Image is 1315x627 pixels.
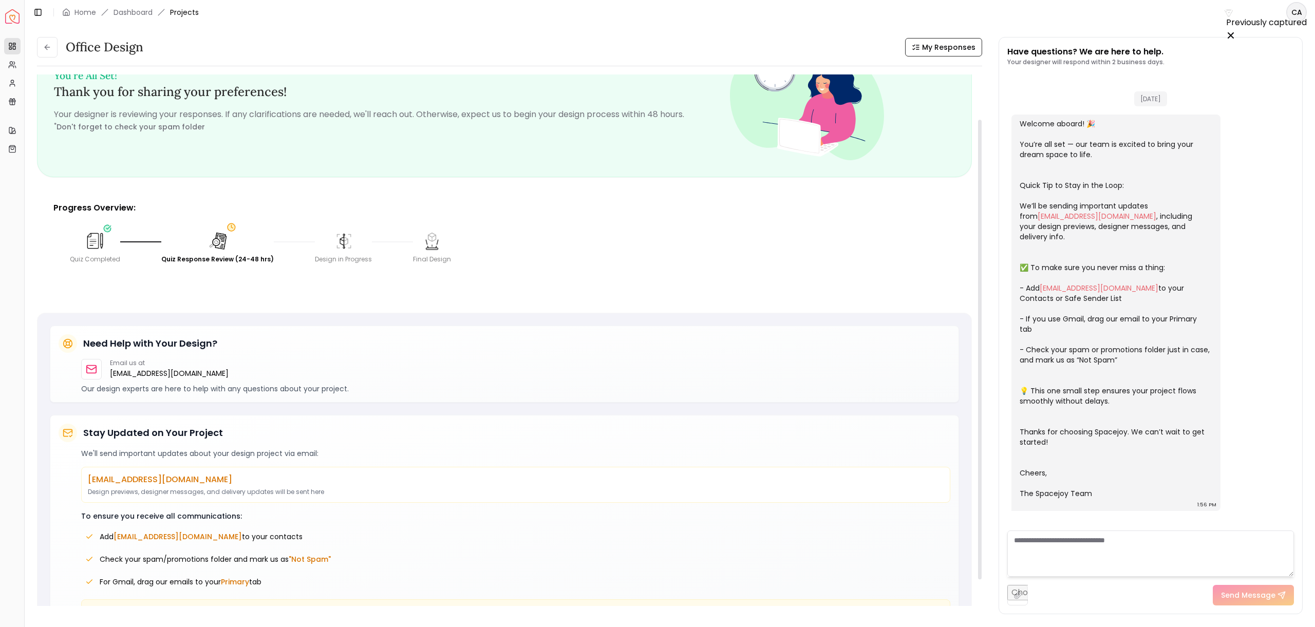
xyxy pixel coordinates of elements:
[81,511,950,521] p: To ensure you receive all communications:
[333,231,354,251] img: Design in Progress
[1197,500,1216,510] div: 1:56 PM
[110,359,229,367] p: Email us at
[114,7,153,17] a: Dashboard
[1007,46,1164,58] p: Have questions? We are here to help.
[54,67,730,100] h3: Thank you for sharing your preferences!
[922,42,975,52] span: My Responses
[905,38,982,56] button: My Responses
[1007,58,1164,66] p: Your designer will respond within 2 business days.
[1286,2,1307,23] button: CA
[88,488,944,496] p: Design previews, designer messages, and delivery updates will be sent here
[88,473,944,486] p: [EMAIL_ADDRESS][DOMAIN_NAME]
[1020,119,1210,499] div: Welcome aboard! 🎉 You’re all set — our team is excited to bring your dream space to life. Quick T...
[1040,283,1158,293] a: [EMAIL_ADDRESS][DOMAIN_NAME]
[81,448,950,459] p: We'll send important updates about your design project via email:
[100,554,331,564] span: Check your spam/promotions folder and mark us as
[221,577,249,587] span: Primary
[413,255,451,263] div: Final Design
[5,9,20,24] a: Spacejoy
[102,606,386,616] span: This helps ensure you don't miss important updates about your design project.
[730,40,884,160] img: Fun quiz review - image
[81,384,950,394] p: Our design experts are here to help with any questions about your project.
[100,577,261,587] span: For Gmail, drag our emails to your tab
[54,108,730,121] p: Your designer is reviewing your responses. If any clarifications are needed, we'll reach out. Oth...
[422,231,442,251] img: Final Design
[54,69,117,82] small: You're All Set!
[85,231,105,251] img: Quiz Completed
[110,367,229,379] a: [EMAIL_ADDRESS][DOMAIN_NAME]
[53,202,955,214] p: Progress Overview:
[161,255,274,263] div: Quiz Response Review (24-48 hrs)
[1038,211,1156,221] a: [EMAIL_ADDRESS][DOMAIN_NAME]
[289,554,331,564] span: "Not Spam"
[66,39,143,55] h3: Office design
[70,255,120,263] div: Quiz Completed
[206,230,229,252] img: Quiz Response Review (24-48 hrs)
[5,9,20,24] img: Spacejoy Logo
[83,426,223,440] h5: Stay Updated on Your Project
[315,255,372,263] div: Design in Progress
[1134,91,1167,106] span: [DATE]
[54,122,205,132] small: Don't forget to check your spam folder
[74,7,96,17] a: Home
[62,7,199,17] nav: breadcrumb
[83,336,217,351] h5: Need Help with Your Design?
[114,531,242,542] span: [EMAIL_ADDRESS][DOMAIN_NAME]
[100,531,303,542] span: Add to your contacts
[1287,3,1306,22] span: CA
[170,7,199,17] span: Projects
